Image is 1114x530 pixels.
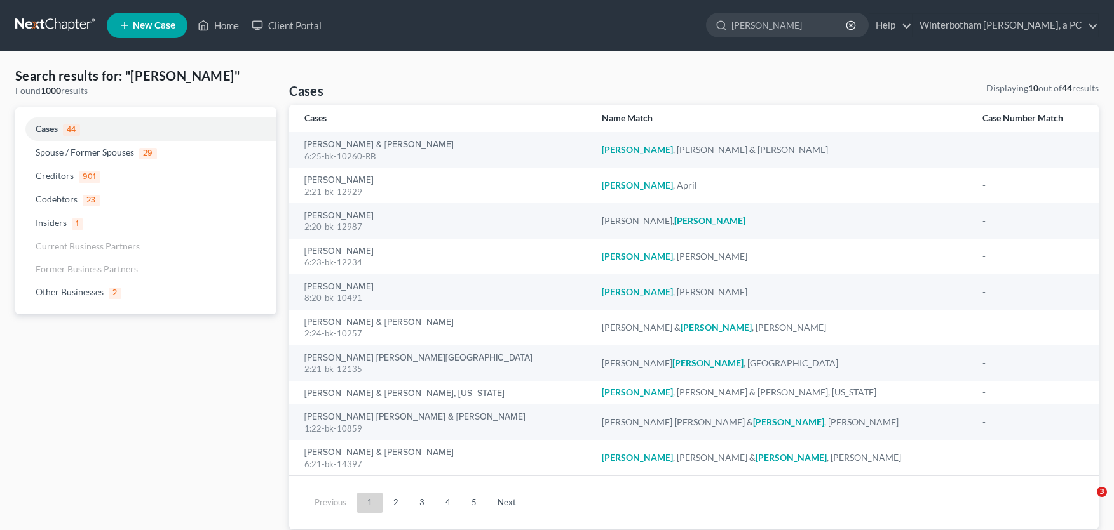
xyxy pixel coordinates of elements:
[409,493,435,513] a: 3
[869,14,912,37] a: Help
[435,493,461,513] a: 4
[304,282,374,291] a: [PERSON_NAME]
[36,263,138,274] span: Former Business Partners
[304,413,526,421] a: [PERSON_NAME] [PERSON_NAME] & [PERSON_NAME]
[602,180,673,190] em: [PERSON_NAME]
[602,416,962,428] div: [PERSON_NAME] [PERSON_NAME] & , [PERSON_NAME]
[982,250,1083,263] div: -
[304,186,581,198] div: 2:21-bk-12929
[982,179,1083,192] div: -
[602,357,962,369] div: [PERSON_NAME] , [GEOGRAPHIC_DATA]
[72,218,83,230] span: 1
[602,250,962,263] div: , [PERSON_NAME]
[304,140,454,149] a: [PERSON_NAME] & [PERSON_NAME]
[602,143,962,156] div: , [PERSON_NAME] & [PERSON_NAME]
[36,286,104,297] span: Other Businesses
[83,195,100,206] span: 23
[191,14,245,37] a: Home
[1062,83,1072,93] strong: 44
[304,328,581,340] div: 2:24-bk-10257
[15,164,276,188] a: Creditors901
[1071,487,1101,517] iframe: Intercom live chat
[461,493,487,513] a: 5
[304,247,374,256] a: [PERSON_NAME]
[602,286,962,298] div: , [PERSON_NAME]
[982,386,1083,399] div: -
[753,416,824,427] em: [PERSON_NAME]
[304,389,505,398] a: [PERSON_NAME] & [PERSON_NAME], [US_STATE]
[602,215,962,227] div: [PERSON_NAME],
[681,322,752,333] em: [PERSON_NAME]
[602,387,673,397] em: [PERSON_NAME]
[304,176,374,185] a: [PERSON_NAME]
[982,416,1083,428] div: -
[982,321,1083,334] div: -
[672,357,744,368] em: [PERSON_NAME]
[304,318,454,327] a: [PERSON_NAME] & [PERSON_NAME]
[36,194,78,204] span: Codebtors
[1028,83,1038,93] strong: 10
[357,493,383,513] a: 1
[15,117,276,141] a: Cases44
[1097,487,1107,497] span: 3
[982,451,1083,464] div: -
[982,357,1083,369] div: -
[304,458,581,470] div: 6:21-bk-14397
[592,105,972,132] th: Name Match
[79,171,100,183] span: 901
[289,105,591,132] th: Cases
[972,105,1099,132] th: Case Number Match
[982,215,1083,227] div: -
[304,221,581,233] div: 2:20-bk-12987
[602,251,673,262] em: [PERSON_NAME]
[602,321,962,334] div: [PERSON_NAME] & , [PERSON_NAME]
[63,124,80,136] span: 44
[36,217,67,228] span: Insiders
[674,215,745,226] em: [PERSON_NAME]
[383,493,409,513] a: 2
[602,386,962,399] div: , [PERSON_NAME] & [PERSON_NAME], [US_STATE]
[304,448,454,457] a: [PERSON_NAME] & [PERSON_NAME]
[36,147,134,157] span: Spouse / Former Spouses
[15,235,276,258] a: Current Business Partners
[602,451,962,464] div: , [PERSON_NAME] & , [PERSON_NAME]
[602,179,962,192] div: , April
[15,84,276,97] div: Found results
[304,150,581,162] div: 6:25-bk-10260-RB
[304,211,374,220] a: [PERSON_NAME]
[15,258,276,281] a: Former Business Partners
[41,85,61,96] strong: 1000
[133,21,175,30] span: New Case
[36,123,58,134] span: Cases
[36,170,74,181] span: Creditors
[36,241,140,251] span: Current Business Partners
[15,281,276,304] a: Other Businesses2
[602,286,673,297] em: [PERSON_NAME]
[602,144,673,155] em: [PERSON_NAME]
[15,141,276,164] a: Spouse / Former Spouses29
[756,452,827,463] em: [PERSON_NAME]
[731,13,848,37] input: Search by name...
[245,14,328,37] a: Client Portal
[913,14,1098,37] a: Winterbotham [PERSON_NAME], a PC
[982,143,1083,156] div: -
[982,286,1083,298] div: -
[304,354,533,362] a: [PERSON_NAME] [PERSON_NAME][GEOGRAPHIC_DATA]
[109,288,121,299] span: 2
[15,67,276,84] h4: Search results for: "[PERSON_NAME]"
[289,82,323,100] h4: Cases
[304,423,581,435] div: 1:22-bk-10859
[304,292,581,304] div: 8:20-bk-10491
[15,188,276,211] a: Codebtors23
[602,452,673,463] em: [PERSON_NAME]
[139,148,157,159] span: 29
[986,82,1099,95] div: Displaying out of results
[304,363,581,375] div: 2:21-bk-12135
[15,211,276,235] a: Insiders1
[487,493,526,513] a: Next
[304,256,581,268] div: 6:23-bk-12234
